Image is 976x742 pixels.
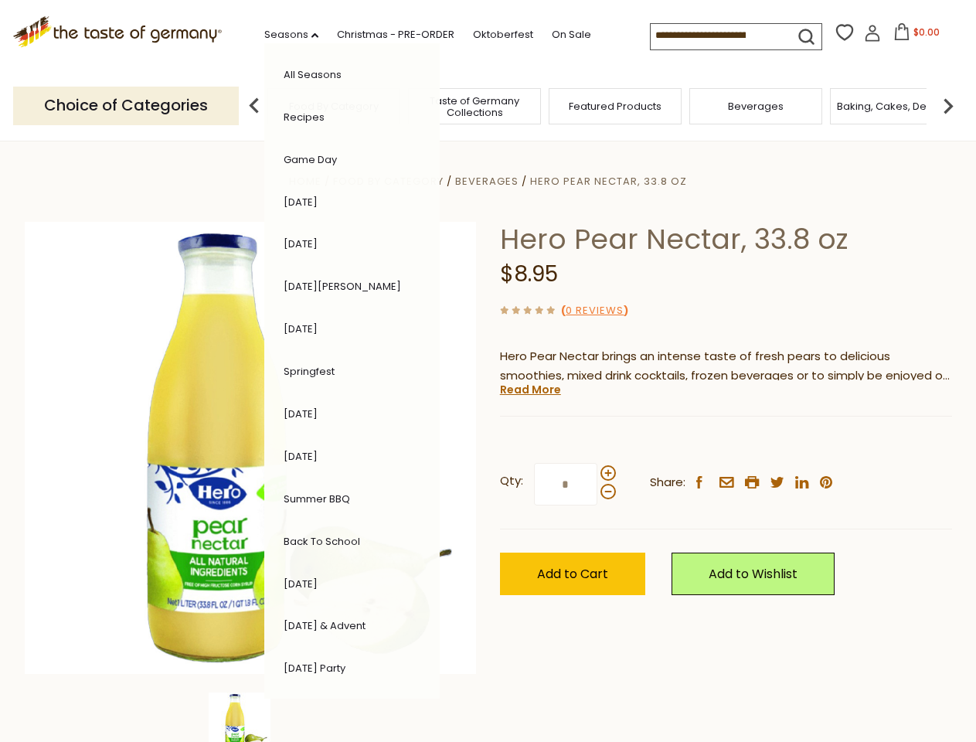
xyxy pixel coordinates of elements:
a: [DATE] [284,195,318,209]
p: Choice of Categories [13,87,239,124]
a: Beverages [455,174,519,189]
a: Read More [500,382,561,397]
a: Add to Wishlist [672,553,835,595]
input: Qty: [534,463,597,505]
a: Summer BBQ [284,492,350,506]
img: Hero Pear Nectar, 33.8 oz [25,222,477,674]
a: [DATE] [284,322,318,336]
a: Taste of Germany Collections [413,95,536,118]
strong: Qty: [500,471,523,491]
a: Back to School [284,534,360,549]
a: 0 Reviews [566,303,624,319]
a: [DATE] [284,237,318,251]
a: Christmas - PRE-ORDER [337,26,454,43]
a: Baking, Cakes, Desserts [837,100,957,112]
a: All Seasons [284,67,342,82]
a: [DATE] [284,449,318,464]
a: Recipes [284,110,325,124]
span: ( ) [561,303,628,318]
img: next arrow [933,90,964,121]
a: Game Day [284,152,337,167]
a: [DATE] [284,407,318,421]
button: $0.00 [884,23,950,46]
img: previous arrow [239,90,270,121]
a: Featured Products [569,100,661,112]
span: $8.95 [500,259,558,289]
h1: Hero Pear Nectar, 33.8 oz [500,222,952,257]
span: $0.00 [913,26,940,39]
a: [DATE][PERSON_NAME] [284,279,401,294]
a: Seasons [264,26,318,43]
a: On Sale [552,26,591,43]
span: Share: [650,473,685,492]
a: Beverages [728,100,784,112]
a: [DATE] Party [284,661,345,676]
a: [DATE] & Advent [284,618,366,633]
p: Hero Pear Nectar brings an intense taste of fresh pears to delicious smoothies, mixed drink cockt... [500,347,952,386]
a: Oktoberfest [473,26,533,43]
span: Add to Cart [537,565,608,583]
button: Add to Cart [500,553,645,595]
a: Springfest [284,364,335,379]
a: [DATE] [284,577,318,591]
a: Hero Pear Nectar, 33.8 oz [530,174,687,189]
